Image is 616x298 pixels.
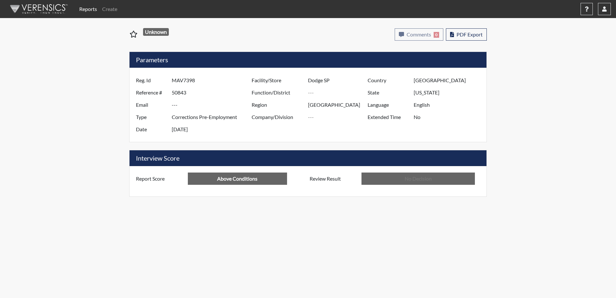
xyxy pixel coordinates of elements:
[247,86,308,99] label: Function/District
[172,99,253,111] input: ---
[131,99,172,111] label: Email
[172,86,253,99] input: ---
[247,111,308,123] label: Company/Division
[172,123,253,135] input: ---
[434,32,439,38] span: 0
[131,173,188,185] label: Report Score
[414,86,485,99] input: ---
[172,111,253,123] input: ---
[363,111,414,123] label: Extended Time
[308,99,369,111] input: ---
[363,99,414,111] label: Language
[143,28,169,36] span: Unknown
[131,111,172,123] label: Type
[407,31,431,37] span: Comments
[457,31,483,37] span: PDF Export
[100,3,120,15] a: Create
[308,74,369,86] input: ---
[363,74,414,86] label: Country
[247,74,308,86] label: Facility/Store
[361,173,475,185] input: No Decision
[363,86,414,99] label: State
[130,52,486,68] h5: Parameters
[77,3,100,15] a: Reports
[131,86,172,99] label: Reference #
[414,99,485,111] input: ---
[131,74,172,86] label: Reg. Id
[305,173,361,185] label: Review Result
[247,99,308,111] label: Region
[414,74,485,86] input: ---
[172,74,253,86] input: ---
[308,111,369,123] input: ---
[131,123,172,135] label: Date
[395,28,443,41] button: Comments0
[188,173,287,185] input: ---
[130,150,486,166] h5: Interview Score
[414,111,485,123] input: ---
[308,86,369,99] input: ---
[446,28,487,41] button: PDF Export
